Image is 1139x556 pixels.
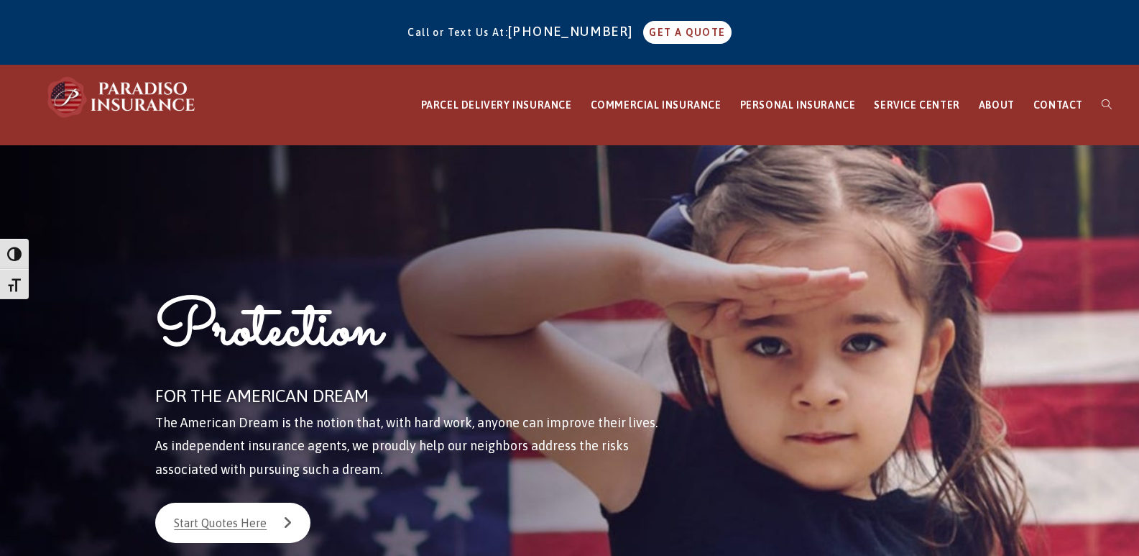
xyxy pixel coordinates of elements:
img: Paradiso Insurance [43,76,201,119]
span: SERVICE CENTER [874,99,959,111]
span: PERSONAL INSURANCE [740,99,856,111]
a: PARCEL DELIVERY INSURANCE [412,65,581,145]
span: COMMERCIAL INSURANCE [591,99,721,111]
a: CONTACT [1024,65,1092,145]
a: ABOUT [969,65,1024,145]
span: Call or Text Us At: [407,27,508,38]
a: SERVICE CENTER [864,65,969,145]
a: COMMERCIAL INSURANCE [581,65,731,145]
a: Start Quotes Here [155,503,310,543]
span: PARCEL DELIVERY INSURANCE [421,99,572,111]
a: GET A QUOTE [643,21,731,44]
span: CONTACT [1033,99,1083,111]
span: ABOUT [979,99,1015,111]
a: PERSONAL INSURANCE [731,65,865,145]
a: [PHONE_NUMBER] [508,24,640,39]
span: FOR THE AMERICAN DREAM [155,386,369,406]
h1: Protection [155,289,658,380]
span: The American Dream is the notion that, with hard work, anyone can improve their lives. As indepen... [155,415,658,477]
